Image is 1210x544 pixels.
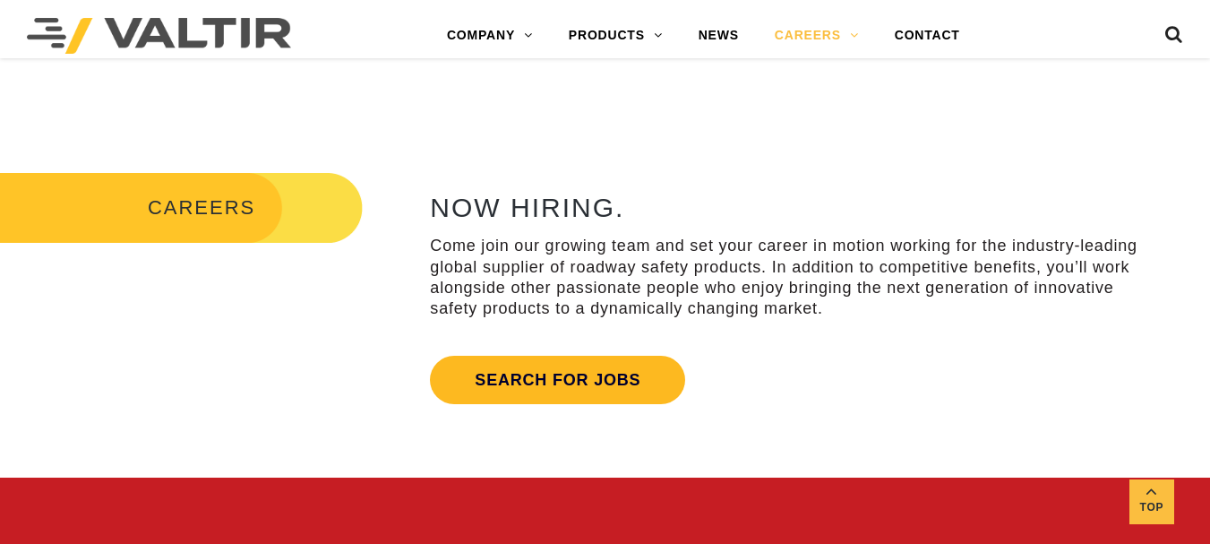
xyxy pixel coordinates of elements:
[430,236,1162,320] p: Come join our growing team and set your career in motion working for the industry-leading global ...
[1129,479,1174,524] a: Top
[429,18,551,54] a: COMPANY
[877,18,978,54] a: CONTACT
[551,18,681,54] a: PRODUCTS
[430,193,1162,222] h2: NOW HIRING.
[27,18,291,54] img: Valtir
[757,18,877,54] a: CAREERS
[430,356,685,404] a: Search for jobs
[1129,497,1174,518] span: Top
[681,18,757,54] a: NEWS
